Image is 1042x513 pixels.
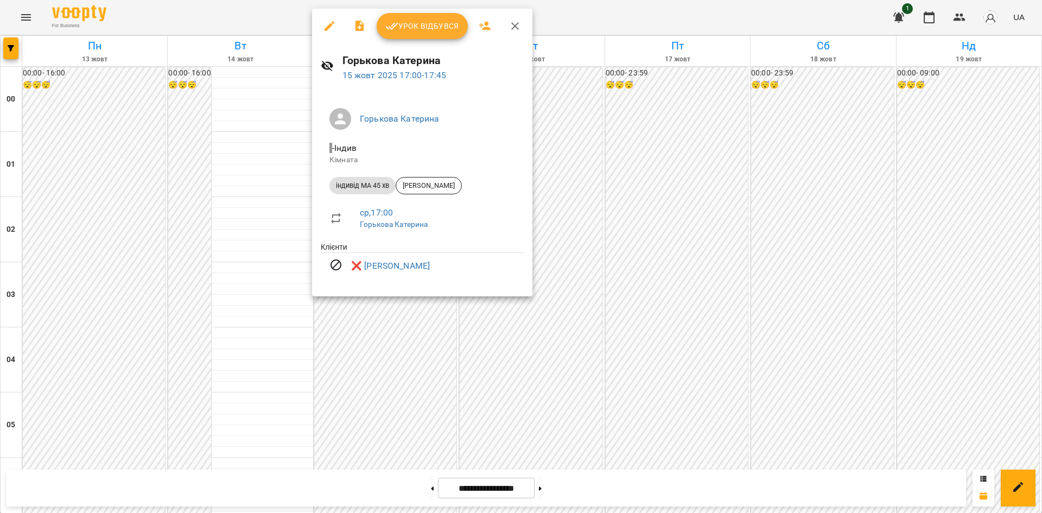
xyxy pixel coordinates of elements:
ul: Клієнти [321,242,524,283]
span: Урок відбувся [385,20,459,33]
button: Урок відбувся [377,13,468,39]
span: індивід МА 45 хв [329,181,396,191]
p: Кімната [329,155,515,166]
a: Горькова Катерина [360,220,428,229]
a: ❌ [PERSON_NAME] [351,259,430,273]
span: [PERSON_NAME] [396,181,461,191]
a: 15 жовт 2025 17:00-17:45 [342,70,447,80]
a: Горькова Катерина [360,113,440,124]
span: - Індив [329,143,359,153]
div: [PERSON_NAME] [396,177,462,194]
a: ср , 17:00 [360,207,393,218]
svg: Візит скасовано [329,258,342,271]
h6: Горькова Катерина [342,52,524,69]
